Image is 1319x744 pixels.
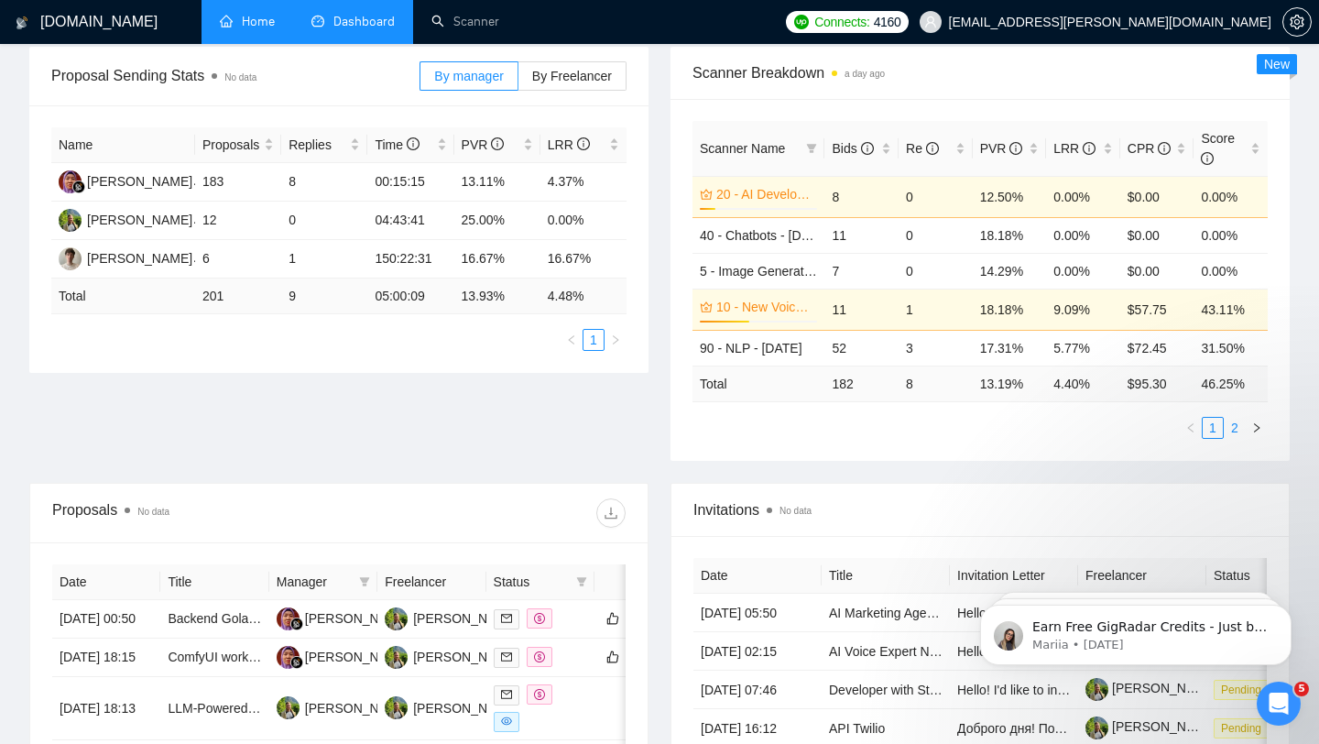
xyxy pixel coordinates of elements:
[108,352,159,371] div: • [DATE]
[220,14,275,29] a: homeHome
[1214,682,1276,696] a: Pending
[1194,289,1268,330] td: 43.11%
[1283,15,1311,29] span: setting
[540,240,627,279] td: 16.67%
[1180,417,1202,439] li: Previous Page
[431,14,499,29] a: searchScanner
[160,600,268,639] td: Backend Golang Developer -- Brokk AI
[1224,417,1246,439] li: 2
[583,330,604,350] a: 1
[359,576,370,587] span: filter
[1282,7,1312,37] button: setting
[65,81,103,100] div: Nazar
[377,564,485,600] th: Freelancer
[108,216,159,235] div: • [DATE]
[333,14,395,29] span: Dashboard
[832,141,873,156] span: Bids
[281,202,367,240] td: 0
[534,613,545,624] span: dollar
[1282,15,1312,29] a: setting
[454,202,540,240] td: 25.00%
[1009,142,1022,155] span: info-circle
[924,16,937,28] span: user
[824,330,899,366] td: 52
[385,610,518,625] a: MK[PERSON_NAME]
[59,170,82,193] img: SM
[277,646,300,669] img: SM
[277,572,352,592] span: Manager
[700,264,887,279] a: 5 - Image Generative AI - [DATE]
[65,487,104,507] div: Mariia
[281,127,367,163] th: Replies
[548,137,590,152] span: LRR
[802,135,821,162] span: filter
[583,329,605,351] li: 1
[65,555,104,574] div: Mariia
[610,334,621,345] span: right
[501,651,512,662] span: mail
[561,329,583,351] button: left
[52,639,160,677] td: [DATE] 18:15
[462,137,505,152] span: PVR
[195,279,281,314] td: 201
[692,61,1268,84] span: Scanner Breakdown
[21,62,58,99] img: Profile image for Nazar
[87,171,192,191] div: [PERSON_NAME]
[1194,330,1268,366] td: 31.50%
[385,649,518,663] a: MK[PERSON_NAME]
[973,217,1047,253] td: 18.18%
[1202,417,1224,439] li: 1
[602,607,624,629] button: like
[289,135,346,155] span: Replies
[1180,417,1202,439] button: left
[576,576,587,587] span: filter
[51,127,195,163] th: Name
[606,650,619,664] span: like
[973,330,1047,366] td: 17.31%
[1120,366,1194,401] td: $ 95.30
[281,279,367,314] td: 9
[494,572,569,592] span: Status
[1120,253,1194,289] td: $0.00
[136,7,234,38] h1: Messages
[59,209,82,232] img: MK
[195,127,281,163] th: Proposals
[108,487,159,507] div: • [DATE]
[87,248,192,268] div: [PERSON_NAME]
[1246,417,1268,439] li: Next Page
[829,606,1066,620] a: AI Marketing Agent for Prospect Outreach
[367,202,453,240] td: 04:43:41
[21,469,58,506] img: Profile image for Mariia
[290,656,303,669] img: gigradar-bm.png
[59,173,192,188] a: SM[PERSON_NAME]
[829,721,885,736] a: API Twilio
[290,618,303,630] img: gigradar-bm.png
[596,498,626,528] button: download
[806,143,817,154] span: filter
[899,366,973,401] td: 8
[606,611,619,626] span: like
[845,69,885,79] time: a day ago
[534,689,545,700] span: dollar
[65,284,104,303] div: Mariia
[1246,417,1268,439] button: right
[566,334,577,345] span: left
[51,64,420,87] span: Proposal Sending Stats
[973,176,1047,217] td: 12.50%
[534,651,545,662] span: dollar
[1046,217,1120,253] td: 0.00%
[195,240,281,279] td: 6
[202,135,260,155] span: Proposals
[501,716,512,727] span: eye
[1214,718,1269,739] span: Pending
[700,188,713,201] span: crown
[168,650,327,664] a: ComfyUI workflow specialist
[1085,719,1217,734] a: [PERSON_NAME]
[434,69,503,83] span: By manager
[108,148,159,168] div: • [DATE]
[906,141,939,156] span: Re
[1194,366,1268,401] td: 46.25 %
[413,608,518,629] div: [PERSON_NAME]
